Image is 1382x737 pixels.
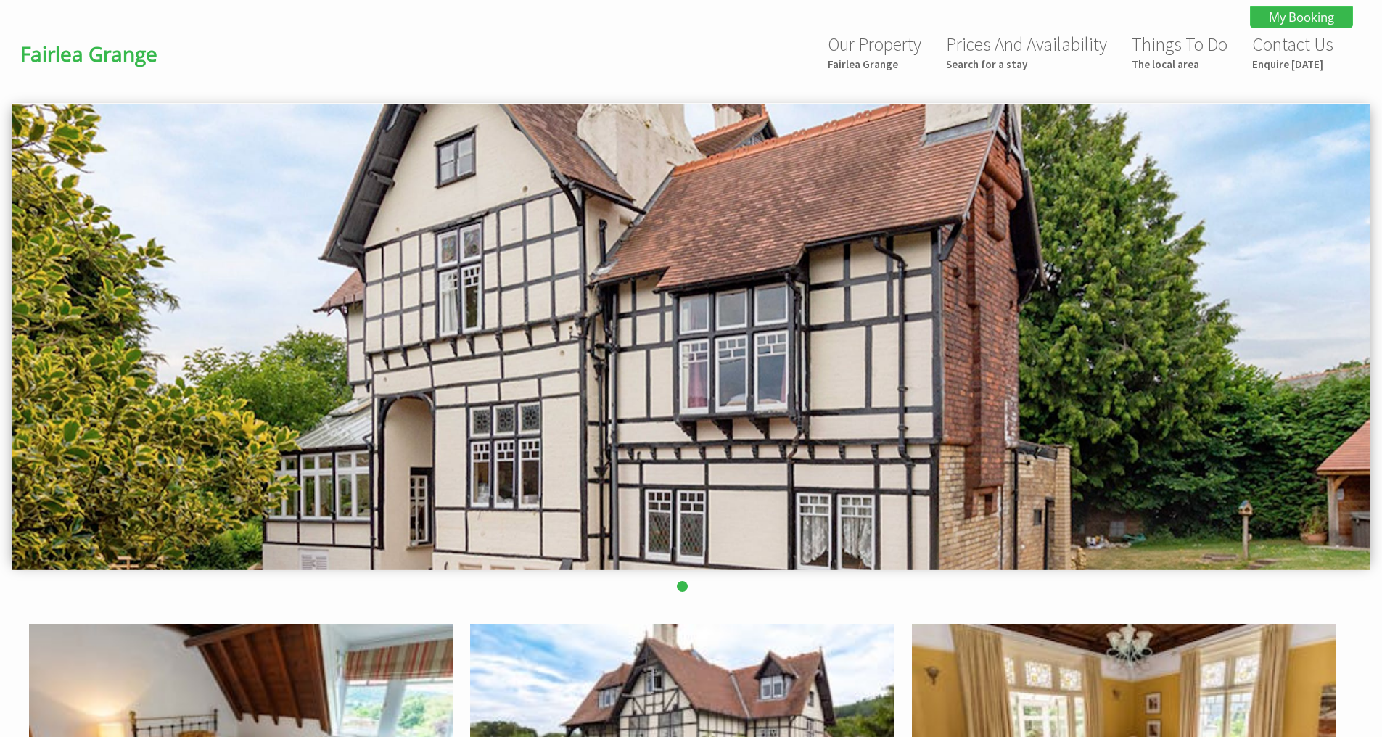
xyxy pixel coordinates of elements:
small: The local area [1132,57,1227,71]
a: Our PropertyFairlea Grange [828,33,921,71]
a: Contact UsEnquire [DATE] [1252,33,1333,71]
a: Fairlea Grange [20,27,165,82]
a: My Booking [1250,6,1353,28]
h1: Fairlea Grange [20,40,165,67]
small: Fairlea Grange [828,57,921,71]
small: Search for a stay [946,57,1107,71]
a: Things To DoThe local area [1132,33,1227,71]
a: Prices And AvailabilitySearch for a stay [946,33,1107,71]
small: Enquire [DATE] [1252,57,1333,71]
